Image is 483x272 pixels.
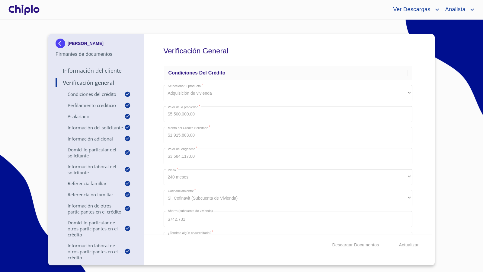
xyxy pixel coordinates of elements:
span: Actualizar [399,241,419,249]
button: account of current user [389,5,440,14]
p: Información Laboral del Solicitante [56,163,124,176]
div: 240 meses [164,169,413,185]
button: Actualizar [397,239,421,251]
p: Información del Cliente [56,67,137,74]
p: Perfilamiento crediticio [56,102,124,108]
p: Información del Solicitante [56,125,124,131]
h5: Verificación General [164,39,413,63]
div: Condiciones del Crédito [164,66,413,80]
span: Analista [441,5,469,14]
p: Información laboral de otros participantes en el crédito [56,242,124,261]
img: Docupass spot blue [56,39,68,48]
p: Referencia Familiar [56,180,124,186]
button: account of current user [441,5,476,14]
p: Información de otros participantes en el crédito [56,203,124,215]
span: Descargar Documentos [332,241,379,249]
div: Adquisición de vivienda [164,85,413,101]
p: Condiciones del Crédito [56,91,124,97]
button: Descargar Documentos [330,239,381,251]
div: [PERSON_NAME] [56,39,137,51]
p: Referencia No Familiar [56,191,124,198]
p: [PERSON_NAME] [68,41,104,46]
p: Información adicional [56,136,124,142]
p: Verificación General [56,79,137,86]
p: Asalariado [56,113,124,119]
div: Uno Adicional [164,232,413,248]
p: Domicilio particular de otros participantes en el crédito [56,220,124,238]
span: Condiciones del Crédito [168,70,226,75]
p: Domicilio Particular del Solicitante [56,147,124,159]
p: Firmantes de documentos [56,51,137,58]
div: Si, Cofinavit (Subcuenta de Vivienda) [164,190,413,206]
span: Ver Descargas [389,5,433,14]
